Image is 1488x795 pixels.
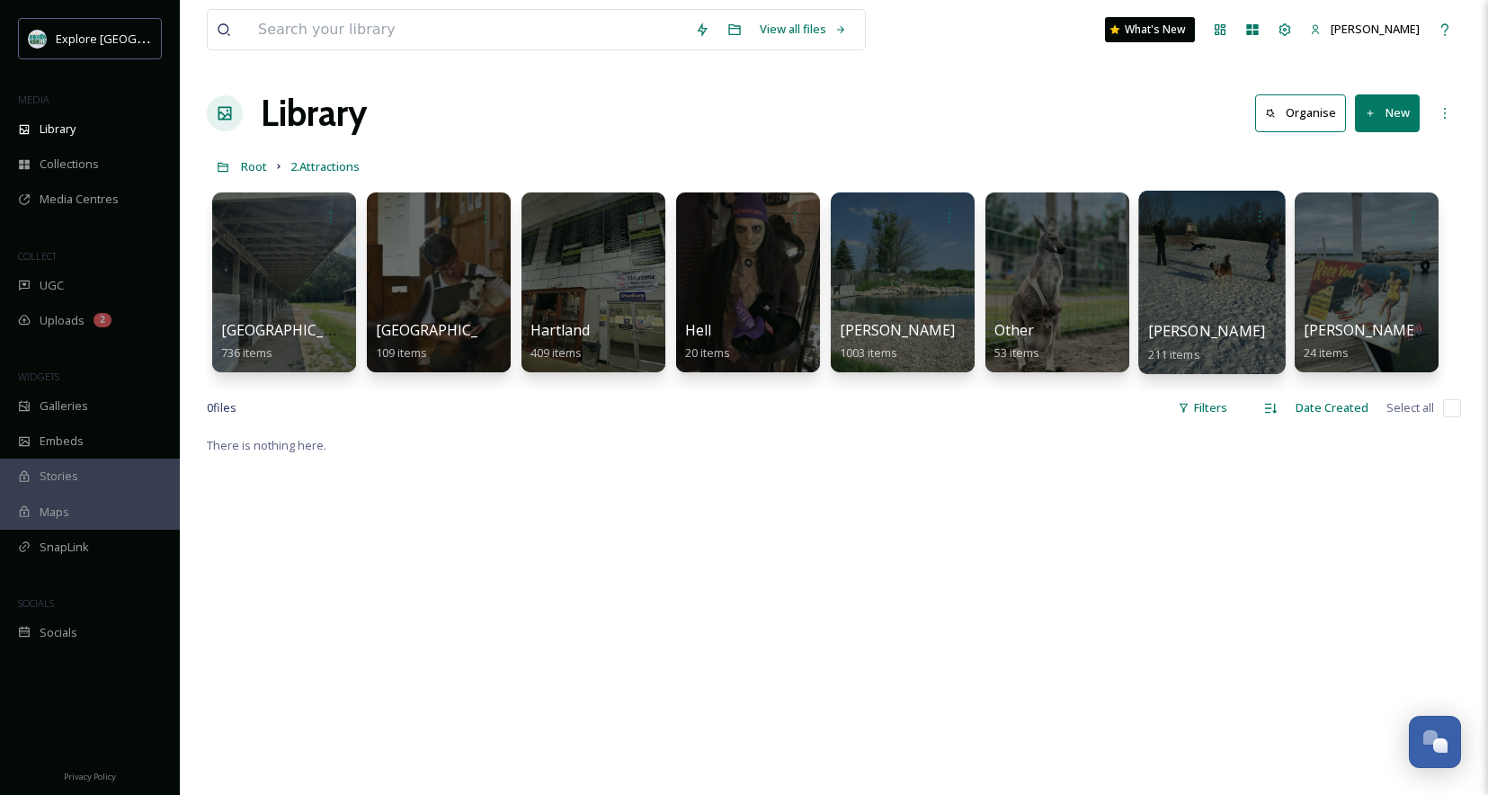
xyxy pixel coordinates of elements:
[40,121,76,138] span: Library
[221,320,366,340] span: [GEOGRAPHIC_DATA]
[840,344,897,361] span: 1003 items
[994,322,1039,361] a: Other53 items
[40,539,89,556] span: SnapLink
[751,12,856,47] a: View all files
[994,344,1039,361] span: 53 items
[221,344,272,361] span: 736 items
[685,322,730,361] a: Hell20 items
[376,344,427,361] span: 109 items
[40,277,64,294] span: UGC
[1148,345,1200,362] span: 211 items
[1255,94,1346,131] button: Organise
[207,437,326,453] span: There is nothing here.
[221,322,366,361] a: [GEOGRAPHIC_DATA]736 items
[1301,12,1429,47] a: [PERSON_NAME]
[249,10,686,49] input: Search your library
[40,397,88,415] span: Galleries
[56,30,303,47] span: Explore [GEOGRAPHIC_DATA][PERSON_NAME]
[1148,323,1266,362] a: [PERSON_NAME]211 items
[530,320,590,340] span: Hartland
[530,322,590,361] a: Hartland409 items
[1255,94,1355,131] a: Organise
[840,322,955,361] a: [PERSON_NAME]1003 items
[1105,17,1195,42] a: What's New
[207,399,236,416] span: 0 file s
[40,156,99,173] span: Collections
[1331,21,1420,37] span: [PERSON_NAME]
[94,313,111,327] div: 2
[40,433,84,450] span: Embeds
[1304,344,1349,361] span: 24 items
[1409,716,1461,768] button: Open Chat
[1148,321,1266,341] span: [PERSON_NAME]
[530,344,582,361] span: 409 items
[1169,390,1236,425] div: Filters
[40,312,85,329] span: Uploads
[241,158,267,174] span: Root
[18,249,57,263] span: COLLECT
[40,468,78,485] span: Stories
[261,86,367,140] a: Library
[1287,390,1377,425] div: Date Created
[40,624,77,641] span: Socials
[64,771,116,782] span: Privacy Policy
[376,322,521,361] a: [GEOGRAPHIC_DATA]109 items
[18,93,49,106] span: MEDIA
[18,370,59,383] span: WIDGETS
[1386,399,1434,416] span: Select all
[376,320,521,340] span: [GEOGRAPHIC_DATA]
[840,320,955,340] span: [PERSON_NAME]
[241,156,267,177] a: Root
[685,344,730,361] span: 20 items
[64,764,116,786] a: Privacy Policy
[290,156,360,177] a: 2.Attractions
[685,320,711,340] span: Hell
[290,158,360,174] span: 2.Attractions
[18,596,54,610] span: SOCIALS
[40,504,69,521] span: Maps
[40,191,119,208] span: Media Centres
[29,30,47,48] img: 67e7af72-b6c8-455a-acf8-98e6fe1b68aa.avif
[994,320,1034,340] span: Other
[1355,94,1420,131] button: New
